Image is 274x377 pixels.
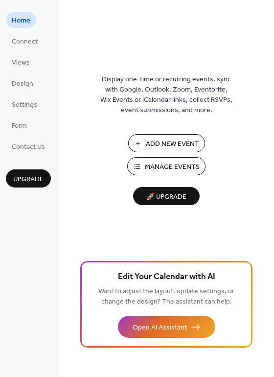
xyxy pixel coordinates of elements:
[128,134,205,152] button: Add New Event
[118,270,215,284] span: Edit Your Calendar with AI
[146,139,199,149] span: Add New Event
[6,138,51,154] a: Contact Us
[6,75,39,91] a: Design
[127,157,205,175] button: Manage Events
[6,54,36,70] a: Views
[98,285,234,308] span: Want to adjust the layout, update settings, or change the design? The assistant can help.
[145,162,200,172] span: Manage Events
[12,121,27,131] span: Form
[12,37,38,47] span: Connect
[118,316,215,338] button: Open AI Assistant
[12,79,33,89] span: Design
[133,187,200,205] button: 🚀 Upgrade
[139,190,194,204] span: 🚀 Upgrade
[6,169,51,188] button: Upgrade
[6,33,44,49] a: Connect
[12,58,30,68] span: Views
[100,74,232,116] span: Display one-time or recurring events, sync with Google, Outlook, Zoom, Eventbrite, Wix Events or ...
[12,16,30,26] span: Home
[6,12,36,28] a: Home
[6,117,33,133] a: Form
[12,142,45,152] span: Contact Us
[12,100,37,110] span: Settings
[133,323,187,333] span: Open AI Assistant
[13,174,44,185] span: Upgrade
[6,96,43,112] a: Settings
